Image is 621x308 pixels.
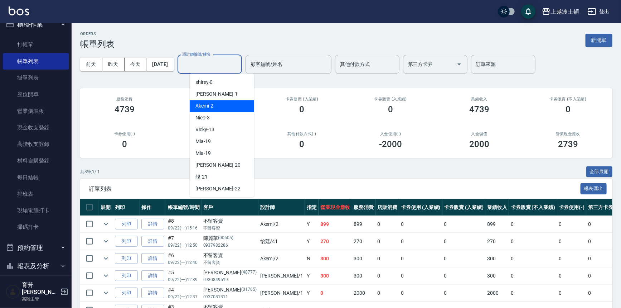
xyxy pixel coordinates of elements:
[89,97,160,101] h3: 服務消費
[557,199,587,216] th: 卡券使用(-)
[532,97,604,101] h2: 卡券販賣 (不入業績)
[509,285,557,302] td: 0
[319,285,352,302] td: 0
[300,104,305,114] h3: 0
[3,202,69,219] a: 現場電腦打卡
[3,119,69,136] a: 現金收支登錄
[586,250,621,267] td: 0
[586,267,621,284] td: 0
[3,152,69,169] a: 材料自購登錄
[3,275,69,294] button: 客戶管理
[166,267,202,284] td: #5
[509,233,557,250] td: 0
[443,97,515,101] h2: 業績收入
[305,199,319,216] th: 指定
[258,199,305,216] th: 設計師
[485,250,509,267] td: 300
[375,216,399,233] td: 0
[195,126,214,133] span: Vicky -13
[115,219,138,230] button: 列印
[557,267,587,284] td: 0
[101,253,111,264] button: expand row
[3,186,69,202] a: 排班表
[203,269,257,276] div: [PERSON_NAME]
[586,233,621,250] td: 0
[305,216,319,233] td: Y
[241,286,257,294] p: (01765)
[9,6,29,15] img: Logo
[266,97,338,101] h2: 卡券使用 (入業績)
[195,102,213,110] span: Akemi -2
[442,216,486,233] td: 0
[141,288,164,299] a: 詳情
[3,37,69,53] a: 打帳單
[203,252,257,259] div: 不留客資
[22,296,58,302] p: 高階主管
[195,90,238,98] span: [PERSON_NAME] -1
[166,250,202,267] td: #6
[166,233,202,250] td: #7
[166,285,202,302] td: #4
[305,285,319,302] td: Y
[586,216,621,233] td: 0
[581,183,607,194] button: 報表匯出
[586,199,621,216] th: 第三方卡券(-)
[146,58,174,71] button: [DATE]
[355,97,426,101] h2: 卡券販賣 (入業績)
[80,169,100,175] p: 共 8 筆, 1 / 1
[557,250,587,267] td: 0
[581,185,607,192] a: 報表匯出
[485,267,509,284] td: 300
[443,132,515,136] h2: 入金儲值
[122,139,127,149] h3: 0
[509,216,557,233] td: 0
[168,225,200,231] p: 09/22 (一) 15:16
[3,136,69,152] a: 高階收支登錄
[442,267,486,284] td: 0
[485,216,509,233] td: 899
[586,166,613,177] button: 全部展開
[203,217,257,225] div: 不留客資
[203,242,257,248] p: 0937982286
[183,52,210,57] label: 設計師編號/姓名
[113,199,140,216] th: 列印
[532,132,604,136] h2: 營業現金應收
[80,39,115,49] h3: 帳單列表
[3,103,69,119] a: 營業儀表板
[3,169,69,186] a: 每日結帳
[3,257,69,275] button: 報表及分析
[115,270,138,281] button: 列印
[266,132,338,136] h2: 其他付款方式(-)
[168,294,200,300] p: 09/22 (一) 12:37
[352,199,376,216] th: 服務消費
[375,267,399,284] td: 0
[558,139,578,149] h3: 2739
[319,233,352,250] td: 270
[166,216,202,233] td: #8
[203,259,257,266] p: 不留客資
[442,250,486,267] td: 0
[355,132,426,136] h2: 入金使用(-)
[586,37,612,43] a: 新開單
[399,216,442,233] td: 0
[101,288,111,298] button: expand row
[3,70,69,86] a: 掛單列表
[442,199,486,216] th: 卡券販賣 (入業績)
[509,267,557,284] td: 0
[375,199,399,216] th: 店販消費
[319,216,352,233] td: 899
[3,219,69,235] a: 掃碼打卡
[115,253,138,264] button: 列印
[22,281,58,296] h5: 育芳[PERSON_NAME]
[375,250,399,267] td: 0
[178,132,249,136] h2: 第三方卡券(-)
[442,285,486,302] td: 0
[399,285,442,302] td: 0
[203,234,257,242] div: 陳麗華
[509,250,557,267] td: 0
[141,219,164,230] a: 詳情
[195,114,210,122] span: Nico -3
[195,161,241,169] span: [PERSON_NAME] -20
[469,104,489,114] h3: 4739
[521,4,535,19] button: save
